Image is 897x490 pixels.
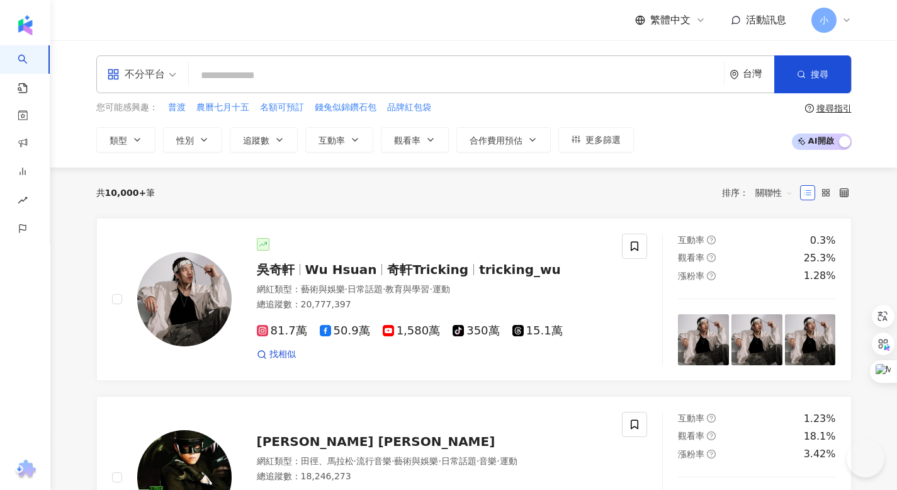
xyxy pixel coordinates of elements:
button: 錢兔似錦鑽石包 [314,101,377,115]
div: 3.42% [804,447,836,461]
span: 觀看率 [678,431,704,441]
span: 藝術與娛樂 [394,456,438,466]
span: question-circle [707,236,716,244]
span: 品牌紅包袋 [387,101,431,114]
span: question-circle [707,431,716,440]
span: [PERSON_NAME] [PERSON_NAME] [257,434,495,449]
span: appstore [107,68,120,81]
span: 350萬 [453,324,499,338]
img: post-image [731,314,782,365]
span: 農曆七月十五 [196,101,249,114]
div: 台灣 [743,69,774,79]
div: 0.3% [810,234,836,248]
span: 運動 [432,284,450,294]
span: 漲粉率 [678,449,704,459]
span: 名額可預訂 [260,101,304,114]
iframe: Help Scout Beacon - Open [847,440,884,477]
span: Wu Hsuan [305,262,377,277]
span: 普渡 [168,101,186,114]
button: 更多篩選 [558,127,634,152]
span: 類型 [110,135,127,145]
span: question-circle [707,450,716,459]
span: question-circle [707,271,716,280]
span: question-circle [707,414,716,423]
div: 18.1% [804,430,836,443]
div: 1.28% [804,269,836,283]
span: 音樂 [479,456,497,466]
div: 共 筆 [96,188,155,198]
div: 不分平台 [107,64,165,84]
span: 觀看率 [394,135,420,145]
span: 性別 [176,135,194,145]
img: logo icon [15,15,35,35]
div: 排序： [722,183,800,203]
img: chrome extension [13,460,38,480]
span: 互動率 [319,135,345,145]
span: 更多篩選 [585,135,621,145]
button: 觀看率 [381,127,449,152]
span: tricking_wu [479,262,561,277]
div: 網紅類型 ： [257,283,607,296]
span: rise [18,188,28,216]
span: 日常話題 [347,284,383,294]
div: 總追蹤數 ： 20,777,397 [257,299,607,311]
span: 吳奇軒 [257,262,295,277]
div: 25.3% [804,251,836,265]
span: · [345,284,347,294]
span: · [392,456,394,466]
span: 流行音樂 [356,456,392,466]
span: 1,580萬 [383,324,441,338]
span: question-circle [707,253,716,262]
div: 搜尋指引 [816,103,852,113]
span: 田徑、馬拉松 [301,456,354,466]
span: 找相似 [269,348,296,361]
a: search [18,45,43,94]
button: 農曆七月十五 [196,101,250,115]
div: 網紅類型 ： [257,455,607,468]
button: 品牌紅包袋 [386,101,432,115]
img: post-image [678,314,729,365]
span: 藝術與娛樂 [301,284,345,294]
span: 81.7萬 [257,324,307,338]
button: 類型 [96,127,155,152]
span: · [477,456,479,466]
span: 漲粉率 [678,271,704,281]
button: 名額可預訂 [259,101,305,115]
span: · [429,284,432,294]
button: 普渡 [167,101,186,115]
span: 運動 [500,456,517,466]
span: question-circle [805,104,814,113]
button: 合作費用預估 [456,127,551,152]
button: 性別 [163,127,222,152]
button: 互動率 [305,127,373,152]
span: 奇軒Tricking [387,262,468,277]
img: post-image [785,314,836,365]
span: 10,000+ [105,188,147,198]
span: 互動率 [678,235,704,245]
span: 合作費用預估 [470,135,522,145]
span: 小 [820,13,828,27]
span: · [354,456,356,466]
img: KOL Avatar [137,252,232,346]
span: 觀看率 [678,253,704,263]
span: · [438,456,441,466]
span: 繁體中文 [650,13,691,27]
span: environment [730,70,739,79]
span: 50.9萬 [320,324,370,338]
a: KOL Avatar吳奇軒Wu Hsuan奇軒Trickingtricking_wu網紅類型：藝術與娛樂·日常話題·教育與學習·運動總追蹤數：20,777,39781.7萬50.9萬1,580萬... [96,218,852,381]
span: 15.1萬 [512,324,563,338]
span: · [383,284,385,294]
span: 活動訊息 [746,14,786,26]
span: · [497,456,499,466]
span: 搜尋 [811,69,828,79]
span: 互動率 [678,413,704,423]
button: 追蹤數 [230,127,298,152]
span: 關聯性 [755,183,793,203]
span: 您可能感興趣： [96,101,158,114]
button: 搜尋 [774,55,851,93]
div: 總追蹤數 ： 18,246,273 [257,470,607,483]
span: 日常話題 [441,456,477,466]
div: 1.23% [804,412,836,426]
span: 追蹤數 [243,135,269,145]
span: 教育與學習 [385,284,429,294]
